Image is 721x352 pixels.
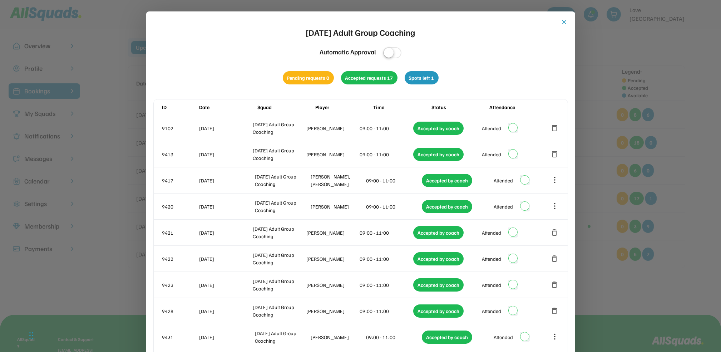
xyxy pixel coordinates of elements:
[283,71,334,84] div: Pending requests 0
[253,121,305,136] div: [DATE] Adult Group Coaching
[162,229,198,236] div: 9421
[253,303,305,318] div: [DATE] Adult Group Coaching
[199,229,252,236] div: [DATE]
[255,199,309,214] div: [DATE] Adult Group Coaching
[315,103,372,111] div: Player
[360,281,412,289] div: 09:00 - 11:00
[162,333,198,341] div: 9431
[253,251,305,266] div: [DATE] Adult Group Coaching
[360,124,412,132] div: 09:00 - 11:00
[373,103,430,111] div: Time
[413,226,464,239] div: Accepted by coach
[550,307,559,315] button: delete
[199,281,252,289] div: [DATE]
[482,255,501,263] div: Attended
[199,151,252,158] div: [DATE]
[482,229,501,236] div: Attended
[431,103,488,111] div: Status
[489,103,546,111] div: Attendance
[494,177,513,184] div: Attended
[413,278,464,292] div: Accepted by coach
[162,103,198,111] div: ID
[306,281,359,289] div: [PERSON_NAME]
[341,71,397,84] div: Accepted requests 17
[311,333,365,341] div: [PERSON_NAME]
[550,150,559,158] button: delete
[550,280,559,289] button: delete
[482,124,501,132] div: Attended
[162,307,198,315] div: 9428
[306,307,359,315] div: [PERSON_NAME]
[199,124,252,132] div: [DATE]
[199,203,254,210] div: [DATE]
[199,333,254,341] div: [DATE]
[422,200,472,213] div: Accepted by coach
[413,122,464,135] div: Accepted by coach
[257,103,314,111] div: Squad
[360,151,412,158] div: 09:00 - 11:00
[360,255,412,263] div: 09:00 - 11:00
[413,148,464,161] div: Accepted by coach
[255,329,309,344] div: [DATE] Adult Group Coaching
[311,173,365,188] div: [PERSON_NAME], [PERSON_NAME]
[306,26,415,39] div: [DATE] Adult Group Coaching
[366,177,421,184] div: 09:00 - 11:00
[253,225,305,240] div: [DATE] Adult Group Coaching
[162,177,198,184] div: 9417
[306,124,359,132] div: [PERSON_NAME]
[253,277,305,292] div: [DATE] Adult Group Coaching
[306,255,359,263] div: [PERSON_NAME]
[199,103,256,111] div: Date
[482,307,501,315] div: Attended
[366,333,421,341] div: 09:00 - 11:00
[306,151,359,158] div: [PERSON_NAME]
[550,228,559,237] button: delete
[162,203,198,210] div: 9420
[320,47,376,57] div: Automatic Approval
[311,203,365,210] div: [PERSON_NAME]
[162,151,198,158] div: 9413
[255,173,309,188] div: [DATE] Adult Group Coaching
[253,147,305,162] div: [DATE] Adult Group Coaching
[422,331,472,344] div: Accepted by coach
[494,333,513,341] div: Attended
[482,281,501,289] div: Attended
[162,255,198,263] div: 9422
[162,281,198,289] div: 9423
[405,71,439,84] div: Spots left 1
[199,255,252,263] div: [DATE]
[422,174,472,187] div: Accepted by coach
[199,307,252,315] div: [DATE]
[550,254,559,263] button: delete
[413,304,464,318] div: Accepted by coach
[366,203,421,210] div: 09:00 - 11:00
[360,307,412,315] div: 09:00 - 11:00
[494,203,513,210] div: Attended
[561,19,568,26] button: close
[360,229,412,236] div: 09:00 - 11:00
[413,252,464,265] div: Accepted by coach
[162,124,198,132] div: 9102
[550,124,559,132] button: delete
[199,177,254,184] div: [DATE]
[482,151,501,158] div: Attended
[306,229,359,236] div: [PERSON_NAME]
